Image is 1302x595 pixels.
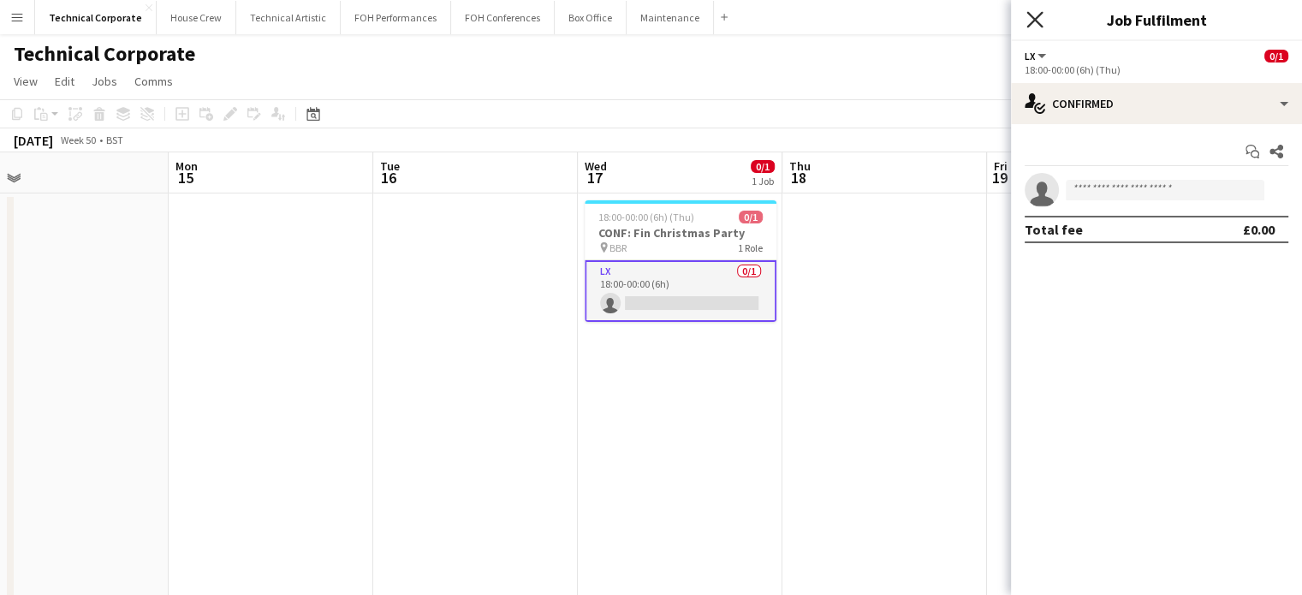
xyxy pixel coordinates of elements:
button: Box Office [555,1,627,34]
div: [DATE] [14,132,53,149]
a: Edit [48,70,81,92]
span: Mon [175,158,198,174]
button: FOH Performances [341,1,451,34]
h1: Technical Corporate [14,41,195,67]
span: 0/1 [751,160,775,173]
a: View [7,70,45,92]
button: LX [1025,50,1049,62]
span: Wed [585,158,607,174]
a: Comms [128,70,180,92]
span: 0/1 [1264,50,1288,62]
span: 18 [787,168,811,187]
button: Maintenance [627,1,714,34]
h3: CONF: Fin Christmas Party [585,225,776,241]
button: House Crew [157,1,236,34]
span: View [14,74,38,89]
span: Week 50 [56,134,99,146]
span: Tue [380,158,400,174]
span: Jobs [92,74,117,89]
span: Comms [134,74,173,89]
app-job-card: 18:00-00:00 (6h) (Thu)0/1CONF: Fin Christmas Party BBR1 RoleLX0/118:00-00:00 (6h) [585,200,776,322]
span: 16 [378,168,400,187]
div: Confirmed [1011,83,1302,124]
div: Total fee [1025,221,1083,238]
div: BST [106,134,123,146]
span: BBR [609,241,627,254]
button: FOH Conferences [451,1,555,34]
a: Jobs [85,70,124,92]
app-card-role: LX0/118:00-00:00 (6h) [585,260,776,322]
button: Technical Artistic [236,1,341,34]
span: Fri [994,158,1008,174]
h3: Job Fulfilment [1011,9,1302,31]
span: 15 [173,168,198,187]
span: Edit [55,74,74,89]
div: 18:00-00:00 (6h) (Thu) [1025,63,1288,76]
span: Thu [789,158,811,174]
span: 19 [991,168,1008,187]
span: LX [1025,50,1035,62]
div: £0.00 [1243,221,1275,238]
span: 1 Role [738,241,763,254]
button: Technical Corporate [35,1,157,34]
span: 18:00-00:00 (6h) (Thu) [598,211,694,223]
span: 17 [582,168,607,187]
span: 0/1 [739,211,763,223]
div: 1 Job [752,175,774,187]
